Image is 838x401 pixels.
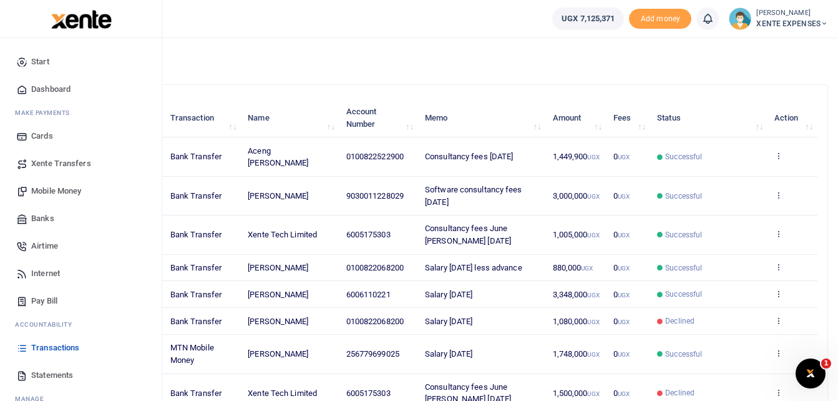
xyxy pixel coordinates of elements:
span: 0 [613,317,630,326]
span: ake Payments [21,108,70,117]
span: Bank Transfer [170,263,222,272]
small: UGX [618,154,630,161]
th: Status: activate to sort column ascending [650,99,767,137]
span: Salary [DATE] [425,317,472,326]
span: 0 [613,290,630,299]
small: UGX [581,265,593,272]
a: Banks [10,205,152,232]
small: UGX [618,390,630,397]
span: Pay Bill [31,295,57,307]
small: UGX [618,232,630,239]
span: Bank Transfer [170,230,222,239]
th: Memo: activate to sort column ascending [418,99,545,137]
span: Statements [31,369,73,382]
span: 6005175303 [346,230,391,239]
span: Banks [31,212,54,225]
span: 9030011228029 [346,191,404,200]
span: 0100822068200 [346,317,404,326]
span: 3,000,000 [553,191,600,200]
span: Salary [DATE] [425,349,472,359]
span: 0 [613,349,630,359]
a: Start [10,48,152,76]
span: Airtime [31,240,58,252]
span: Dashboard [31,83,71,96]
span: Successful [665,289,702,300]
th: Account Number: activate to sort column ascending [339,99,417,137]
a: Statements [10,362,152,389]
span: 0 [613,191,630,200]
span: Start [31,56,49,68]
span: 1 [821,359,831,369]
small: UGX [587,154,599,161]
span: 1,005,000 [553,230,600,239]
a: Internet [10,260,152,287]
span: Xente Tech Limited [248,389,317,398]
span: 3,348,000 [553,290,600,299]
li: Wallet ballance [547,7,629,30]
small: UGX [587,232,599,239]
span: Xente Transfers [31,157,91,170]
span: 1,500,000 [553,389,600,398]
a: Dashboard [10,76,152,103]
span: countability [24,320,72,329]
span: Consultancy fees [DATE] [425,152,513,161]
span: Add money [629,9,691,29]
span: Cards [31,130,53,142]
small: UGX [587,292,599,299]
span: 880,000 [553,263,593,272]
span: 0100822522900 [346,152,404,161]
small: UGX [587,193,599,200]
span: 0 [613,152,630,161]
th: Fees: activate to sort column ascending [607,99,650,137]
span: Bank Transfer [170,191,222,200]
iframe: Intercom live chat [796,359,826,389]
span: Successful [665,262,702,274]
small: UGX [587,319,599,325]
span: [PERSON_NAME] [248,263,308,272]
span: Aceng [PERSON_NAME] [248,146,308,168]
small: UGX [618,265,630,272]
small: UGX [587,390,599,397]
small: UGX [618,319,630,325]
span: [PERSON_NAME] [248,349,308,359]
a: UGX 7,125,371 [552,7,624,30]
span: Declined [665,315,694,327]
a: Add money [629,13,691,22]
span: MTN Mobile Money [170,343,214,365]
span: 1,748,000 [553,349,600,359]
span: 0 [613,263,630,272]
span: Transactions [31,342,79,354]
th: Transaction: activate to sort column ascending [163,99,241,137]
th: Name: activate to sort column ascending [241,99,339,137]
a: Airtime [10,232,152,260]
span: 1,080,000 [553,317,600,326]
span: Software consultancy fees [DATE] [425,185,522,207]
span: XENTE EXPENSES [756,18,828,29]
span: Internet [31,267,60,280]
small: UGX [587,351,599,358]
span: Bank Transfer [170,389,222,398]
li: M [10,103,152,122]
span: Bank Transfer [170,290,222,299]
li: Toup your wallet [629,9,691,29]
span: [PERSON_NAME] [248,290,308,299]
span: Successful [665,349,702,360]
span: Declined [665,387,694,399]
span: Successful [665,151,702,162]
th: Action: activate to sort column ascending [767,99,817,137]
span: 1,449,900 [553,152,600,161]
span: Successful [665,191,702,202]
small: UGX [618,351,630,358]
span: 6006110221 [346,290,391,299]
span: 0 [613,389,630,398]
a: Cards [10,122,152,150]
span: Xente Tech Limited [248,230,317,239]
span: 0 [613,230,630,239]
a: Transactions [10,334,152,362]
span: 256779699025 [346,349,399,359]
span: Salary [DATE] [425,290,472,299]
a: Pay Bill [10,287,152,315]
th: Amount: activate to sort column ascending [545,99,607,137]
small: UGX [618,193,630,200]
a: Mobile Money [10,177,152,205]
